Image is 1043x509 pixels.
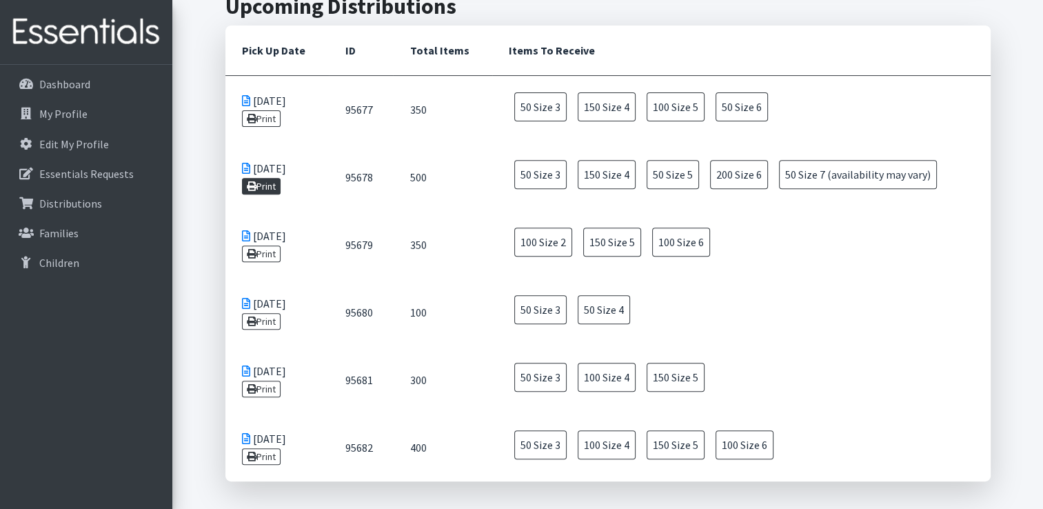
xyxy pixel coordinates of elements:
span: 150 Size 5 [647,363,705,392]
p: Essentials Requests [39,167,134,181]
span: 100 Size 2 [514,228,572,257]
span: 150 Size 5 [647,430,705,459]
a: Dashboard [6,70,167,98]
span: 200 Size 6 [710,160,768,189]
td: [DATE] [225,279,329,346]
th: Total Items [393,26,492,76]
a: Essentials Requests [6,160,167,188]
td: [DATE] [225,75,329,143]
p: My Profile [39,107,88,121]
span: 50 Size 6 [716,92,768,121]
span: 150 Size 4 [578,160,636,189]
a: Children [6,249,167,277]
td: [DATE] [225,211,329,279]
td: [DATE] [225,414,329,481]
a: Families [6,219,167,247]
span: 50 Size 3 [514,92,567,121]
td: 350 [393,75,492,143]
th: Items To Receive [492,26,991,76]
p: Edit My Profile [39,137,109,151]
td: 95677 [329,75,394,143]
td: 500 [393,143,492,211]
span: 50 Size 4 [578,295,630,324]
th: ID [329,26,394,76]
td: 95680 [329,279,394,346]
span: 150 Size 4 [578,92,636,121]
a: Print [242,313,281,330]
span: 50 Size 3 [514,430,567,459]
span: 50 Size 3 [514,363,567,392]
td: [DATE] [225,143,329,211]
a: Print [242,448,281,465]
span: 100 Size 4 [578,363,636,392]
span: 50 Size 7 (availability may vary) [779,160,937,189]
td: 95678 [329,143,394,211]
span: 100 Size 6 [716,430,773,459]
span: 150 Size 5 [583,228,641,257]
a: Print [242,178,281,194]
span: 50 Size 3 [514,295,567,324]
p: Children [39,256,79,270]
p: Families [39,226,79,240]
span: 50 Size 5 [647,160,699,189]
td: 100 [393,279,492,346]
td: 350 [393,211,492,279]
td: 95681 [329,346,394,414]
a: Print [242,381,281,397]
td: [DATE] [225,346,329,414]
a: My Profile [6,100,167,128]
span: 100 Size 6 [652,228,710,257]
td: 400 [393,414,492,481]
th: Pick Up Date [225,26,329,76]
a: Edit My Profile [6,130,167,158]
a: Print [242,246,281,262]
img: HumanEssentials [6,9,167,55]
p: Dashboard [39,77,90,91]
a: Print [242,110,281,127]
a: Distributions [6,190,167,217]
td: 95679 [329,211,394,279]
span: 100 Size 5 [647,92,705,121]
span: 100 Size 4 [578,430,636,459]
td: 300 [393,346,492,414]
td: 95682 [329,414,394,481]
p: Distributions [39,197,102,210]
span: 50 Size 3 [514,160,567,189]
